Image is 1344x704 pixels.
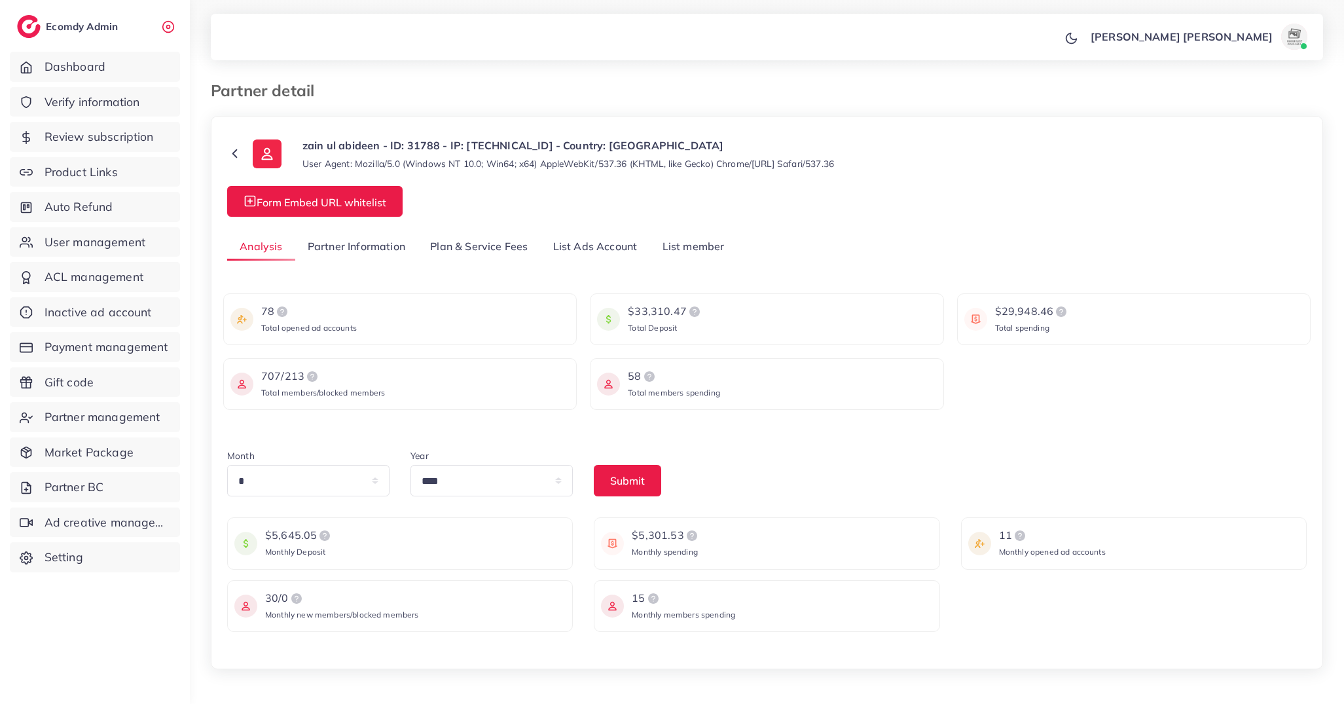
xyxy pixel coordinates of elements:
[265,528,333,544] div: $5,645.05
[227,186,403,217] button: Form Embed URL whitelist
[10,542,180,572] a: Setting
[265,547,325,557] span: Monthly Deposit
[274,304,290,320] img: logo
[45,269,143,286] span: ACL management
[632,528,699,544] div: $5,301.53
[628,323,677,333] span: Total Deposit
[632,591,735,606] div: 15
[211,81,325,100] h3: Partner detail
[645,591,661,606] img: logo
[261,304,357,320] div: 78
[261,388,386,398] span: Total members/blocked members
[289,591,304,606] img: logo
[964,304,987,335] img: icon payment
[261,323,357,333] span: Total opened ad accounts
[10,297,180,327] a: Inactive ad account
[45,339,168,356] span: Payment management
[227,232,295,261] a: Analysis
[687,304,702,320] img: logo
[10,437,180,468] a: Market Package
[234,528,257,559] img: icon payment
[45,374,94,391] span: Gift code
[628,369,720,384] div: 58
[265,591,419,606] div: 30/0
[10,262,180,292] a: ACL management
[999,528,1106,544] div: 11
[45,128,154,145] span: Review subscription
[601,591,624,621] img: icon payment
[45,198,113,215] span: Auto Refund
[684,528,700,544] img: logo
[230,304,253,335] img: icon payment
[642,369,657,384] img: logo
[45,514,170,531] span: Ad creative management
[302,157,834,170] small: User Agent: Mozilla/5.0 (Windows NT 10.0; Win64; x64) AppleWebKit/537.36 (KHTML, like Gecko) Chro...
[10,367,180,398] a: Gift code
[317,528,333,544] img: logo
[45,58,105,75] span: Dashboard
[227,449,255,462] label: Month
[628,304,702,320] div: $33,310.47
[968,528,991,559] img: icon payment
[995,304,1070,320] div: $29,948.46
[45,304,152,321] span: Inactive ad account
[302,138,834,153] p: zain ul abideen - ID: 31788 - IP: [TECHNICAL_ID] - Country: [GEOGRAPHIC_DATA]
[17,15,121,38] a: logoEcomdy Admin
[594,465,661,496] button: Submit
[234,591,257,621] img: icon payment
[1091,29,1273,45] p: [PERSON_NAME] [PERSON_NAME]
[1053,304,1069,320] img: logo
[45,94,140,111] span: Verify information
[1012,528,1028,544] img: logo
[10,87,180,117] a: Verify information
[45,409,160,426] span: Partner management
[10,472,180,502] a: Partner BC
[45,234,145,251] span: User management
[10,192,180,222] a: Auto Refund
[45,479,104,496] span: Partner BC
[10,402,180,432] a: Partner management
[10,52,180,82] a: Dashboard
[230,369,253,399] img: icon payment
[649,232,736,261] a: List member
[10,157,180,187] a: Product Links
[541,232,650,261] a: List Ads Account
[10,227,180,257] a: User management
[995,323,1049,333] span: Total spending
[46,20,121,33] h2: Ecomdy Admin
[597,369,620,399] img: icon payment
[45,549,83,566] span: Setting
[601,528,624,559] img: icon payment
[10,332,180,362] a: Payment management
[628,388,720,398] span: Total members spending
[10,122,180,152] a: Review subscription
[999,547,1106,557] span: Monthly opened ad accounts
[17,15,41,38] img: logo
[597,304,620,335] img: icon payment
[265,610,419,620] span: Monthly new members/blocked members
[304,369,320,384] img: logo
[45,164,118,181] span: Product Links
[1281,24,1307,50] img: avatar
[10,508,180,538] a: Ad creative management
[1083,24,1313,50] a: [PERSON_NAME] [PERSON_NAME]avatar
[632,547,698,557] span: Monthly spending
[261,369,386,384] div: 707/213
[418,232,540,261] a: Plan & Service Fees
[410,449,429,462] label: Year
[45,444,134,461] span: Market Package
[632,610,735,620] span: Monthly members spending
[253,139,282,168] img: ic-user-info.36bf1079.svg
[295,232,418,261] a: Partner Information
